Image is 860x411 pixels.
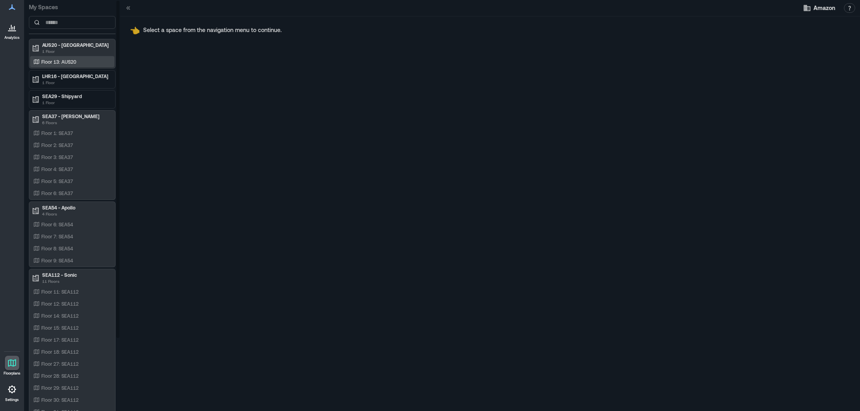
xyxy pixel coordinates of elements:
p: Floor 8: SEA54 [41,245,73,252]
p: Floor 3: SEA37 [41,154,73,160]
p: 1 Floor [42,48,110,54]
button: Amazon [801,2,838,14]
span: pointing left [130,25,140,35]
p: Floor 5: SEA37 [41,178,73,184]
p: Floor 13: AUS20 [41,58,76,65]
p: Floor 28: SEA112 [41,373,79,379]
p: SEA112 - Sonic [42,272,110,278]
p: Floorplans [4,371,20,376]
p: 1 Floor [42,99,110,106]
p: Floor 29: SEA112 [41,385,79,391]
p: 1 Floor [42,79,110,86]
p: Floor 14: SEA112 [41,312,79,319]
a: Settings [2,380,22,405]
p: Settings [5,397,19,402]
p: Floor 6: SEA54 [41,221,73,228]
span: Amazon [813,4,835,12]
p: Floor 1: SEA37 [41,130,73,136]
p: Floor 15: SEA112 [41,324,79,331]
p: Floor 18: SEA112 [41,349,79,355]
p: Floor 6: SEA37 [41,190,73,196]
p: 4 Floors [42,211,110,217]
p: SEA29 - Shipyard [42,93,110,99]
p: Floor 17: SEA112 [41,336,79,343]
p: Floor 7: SEA54 [41,233,73,240]
p: My Spaces [29,3,116,11]
p: AUS20 - [GEOGRAPHIC_DATA] [42,42,110,48]
p: SEA37 - [PERSON_NAME] [42,113,110,119]
a: Floorplans [1,353,23,378]
p: Floor 27: SEA112 [41,361,79,367]
p: Floor 9: SEA54 [41,257,73,264]
p: Floor 12: SEA112 [41,300,79,307]
p: 11 Floors [42,278,110,284]
p: Floor 11: SEA112 [41,288,79,295]
p: Floor 30: SEA112 [41,397,79,403]
p: Select a space from the navigation menu to continue. [143,26,282,34]
p: Floor 2: SEA37 [41,142,73,148]
p: Analytics [4,35,20,40]
p: Floor 4: SEA37 [41,166,73,172]
p: SEA54 - Apollo [42,204,110,211]
p: 6 Floors [42,119,110,126]
p: LHR16 - [GEOGRAPHIC_DATA] [42,73,110,79]
a: Analytics [2,18,22,42]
